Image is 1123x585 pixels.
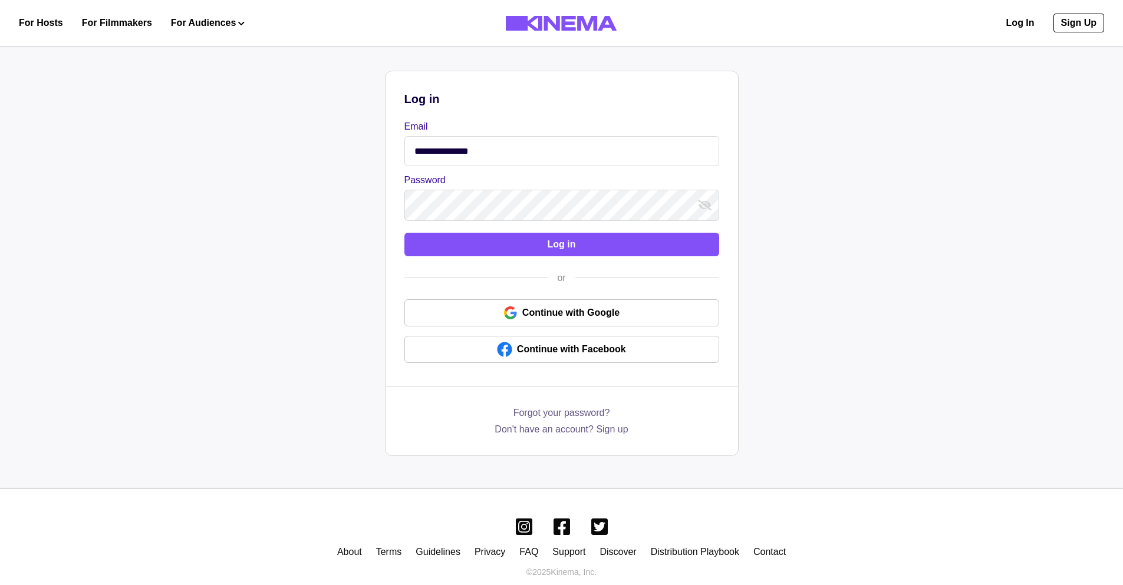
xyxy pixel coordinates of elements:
[376,547,402,557] a: Terms
[416,547,460,557] a: Guidelines
[696,196,714,215] button: show password
[82,16,152,30] a: For Filmmakers
[548,271,575,285] div: or
[171,16,245,30] button: For Audiences
[404,233,719,256] button: Log in
[337,547,362,557] a: About
[1006,16,1035,30] a: Log In
[526,566,597,579] p: © 2025 Kinema, Inc.
[404,90,719,108] p: Log in
[495,422,628,437] a: Don't have an account? Sign up
[519,547,538,557] a: FAQ
[19,16,63,30] a: For Hosts
[600,547,636,557] a: Discover
[651,547,739,557] a: Distribution Playbook
[753,547,786,557] a: Contact
[404,173,712,187] label: Password
[552,547,585,557] a: Support
[404,120,712,134] label: Email
[475,547,505,557] a: Privacy
[404,299,719,326] a: Continue with Google
[1053,14,1104,32] a: Sign Up
[513,406,610,422] a: Forgot your password?
[404,336,719,363] a: Continue with Facebook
